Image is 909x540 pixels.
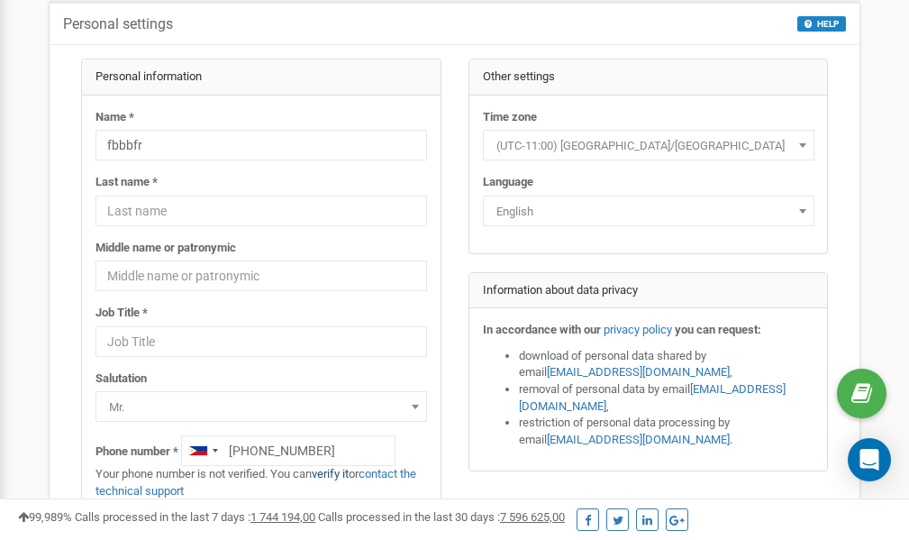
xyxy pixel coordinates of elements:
[182,436,223,465] div: Telephone country code
[483,109,537,126] label: Time zone
[95,371,147,388] label: Salutation
[95,444,178,461] label: Phone number *
[469,273,828,309] div: Information about data privacy
[102,395,421,420] span: Mr.
[318,510,565,524] span: Calls processed in the last 30 days :
[675,323,761,336] strong: you can request:
[250,510,315,524] u: 1 744 194,00
[797,16,846,32] button: HELP
[95,109,134,126] label: Name *
[848,438,891,481] div: Open Intercom Messenger
[483,323,601,336] strong: In accordance with our
[489,199,808,224] span: English
[547,365,730,379] a: [EMAIL_ADDRESS][DOMAIN_NAME]
[489,133,808,159] span: (UTC-11:00) Pacific/Midway
[469,59,828,96] div: Other settings
[18,510,72,524] span: 99,989%
[75,510,315,524] span: Calls processed in the last 7 days :
[95,240,236,257] label: Middle name or patronymic
[519,381,814,415] li: removal of personal data by email ,
[519,348,814,381] li: download of personal data shared by email ,
[181,435,395,466] input: +1-800-555-55-55
[95,174,158,191] label: Last name *
[519,382,786,413] a: [EMAIL_ADDRESS][DOMAIN_NAME]
[95,130,427,160] input: Name
[95,196,427,226] input: Last name
[312,467,349,481] a: verify it
[483,196,814,226] span: English
[95,261,427,291] input: Middle name or patronymic
[483,174,533,191] label: Language
[95,467,416,498] a: contact the technical support
[483,130,814,160] span: (UTC-11:00) Pacific/Midway
[82,59,441,96] div: Personal information
[604,323,672,336] a: privacy policy
[95,326,427,357] input: Job Title
[95,391,427,422] span: Mr.
[63,16,173,32] h5: Personal settings
[95,305,148,322] label: Job Title *
[95,466,427,499] p: Your phone number is not verified. You can or
[519,415,814,448] li: restriction of personal data processing by email .
[547,433,730,446] a: [EMAIL_ADDRESS][DOMAIN_NAME]
[500,510,565,524] u: 7 596 625,00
